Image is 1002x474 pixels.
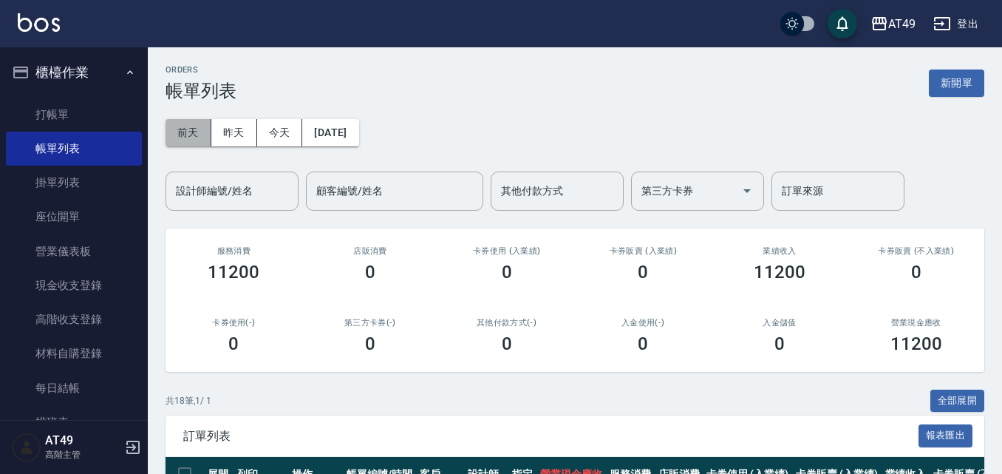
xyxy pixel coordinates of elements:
[18,13,60,32] img: Logo
[6,200,142,234] a: 座位開單
[6,132,142,166] a: 帳單列表
[365,262,375,282] h3: 0
[211,119,257,146] button: 昨天
[302,119,358,146] button: [DATE]
[6,302,142,336] a: 高階收支登錄
[929,75,984,89] a: 新開單
[6,166,142,200] a: 掛單列表
[828,9,857,38] button: save
[208,262,259,282] h3: 11200
[257,119,303,146] button: 今天
[735,179,759,203] button: Open
[183,318,284,328] h2: 卡券使用(-)
[6,268,142,302] a: 現金收支登錄
[183,429,918,444] span: 訂單列表
[183,246,284,256] h3: 服務消費
[865,246,967,256] h2: 卡券販賣 (不入業績)
[865,9,921,39] button: AT49
[754,262,805,282] h3: 11200
[456,246,557,256] h2: 卡券使用 (入業績)
[638,334,648,354] h3: 0
[365,334,375,354] h3: 0
[6,405,142,439] a: 排班表
[320,318,421,328] h2: 第三方卡券(-)
[6,53,142,92] button: 櫃檯作業
[12,433,41,462] img: Person
[930,390,985,413] button: 全部展開
[729,246,831,256] h2: 業績收入
[918,424,973,447] button: 報表匯出
[320,246,421,256] h2: 店販消費
[456,318,557,328] h2: 其他付款方式(-)
[45,448,120,461] p: 高階主管
[890,334,942,354] h3: 11200
[6,234,142,268] a: 營業儀表板
[6,98,142,132] a: 打帳單
[865,318,967,328] h2: 營業現金應收
[888,15,916,33] div: AT49
[927,10,984,38] button: 登出
[918,428,973,442] a: 報表匯出
[45,433,120,448] h5: AT49
[729,318,831,328] h2: 入金儲值
[502,262,512,282] h3: 0
[638,262,648,282] h3: 0
[593,246,694,256] h2: 卡券販賣 (入業績)
[228,334,239,354] h3: 0
[166,81,236,101] h3: 帳單列表
[6,336,142,370] a: 材料自購登錄
[166,394,211,407] p: 共 18 筆, 1 / 1
[166,65,236,75] h2: ORDERS
[593,318,694,328] h2: 入金使用(-)
[166,119,211,146] button: 前天
[911,262,921,282] h3: 0
[929,70,984,97] button: 新開單
[774,334,785,354] h3: 0
[502,334,512,354] h3: 0
[6,371,142,405] a: 每日結帳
